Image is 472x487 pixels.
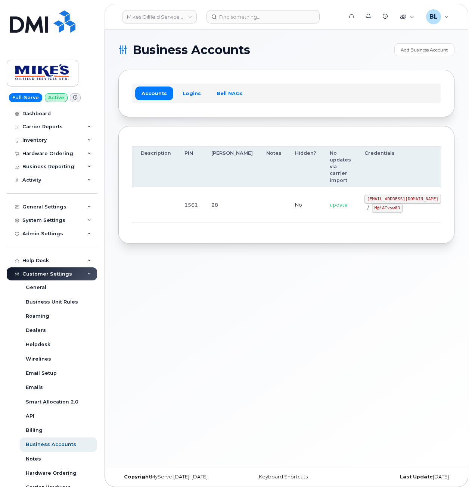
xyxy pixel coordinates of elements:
[323,147,358,187] th: No updates via carrier import
[259,474,308,480] a: Keyboard Shortcuts
[135,87,173,100] a: Accounts
[124,474,151,480] strong: Copyright
[394,43,454,56] a: Add Business Account
[288,187,323,223] td: No
[210,87,249,100] a: Bell NAGs
[178,147,205,187] th: PIN
[133,44,250,56] span: Business Accounts
[358,147,448,187] th: Credentials
[205,147,260,187] th: [PERSON_NAME]
[205,187,260,223] td: 28
[400,474,433,480] strong: Last Update
[372,204,403,213] code: M@!ATvsw0R
[288,147,323,187] th: Hidden?
[364,195,441,204] code: [EMAIL_ADDRESS][DOMAIN_NAME]
[342,474,454,480] div: [DATE]
[260,147,288,187] th: Notes
[176,87,207,100] a: Logins
[330,202,348,208] span: update
[440,455,466,481] iframe: Messenger Launcher
[134,147,178,187] th: Description
[367,204,369,210] span: /
[178,187,205,223] td: 1561
[118,474,230,480] div: MyServe [DATE]–[DATE]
